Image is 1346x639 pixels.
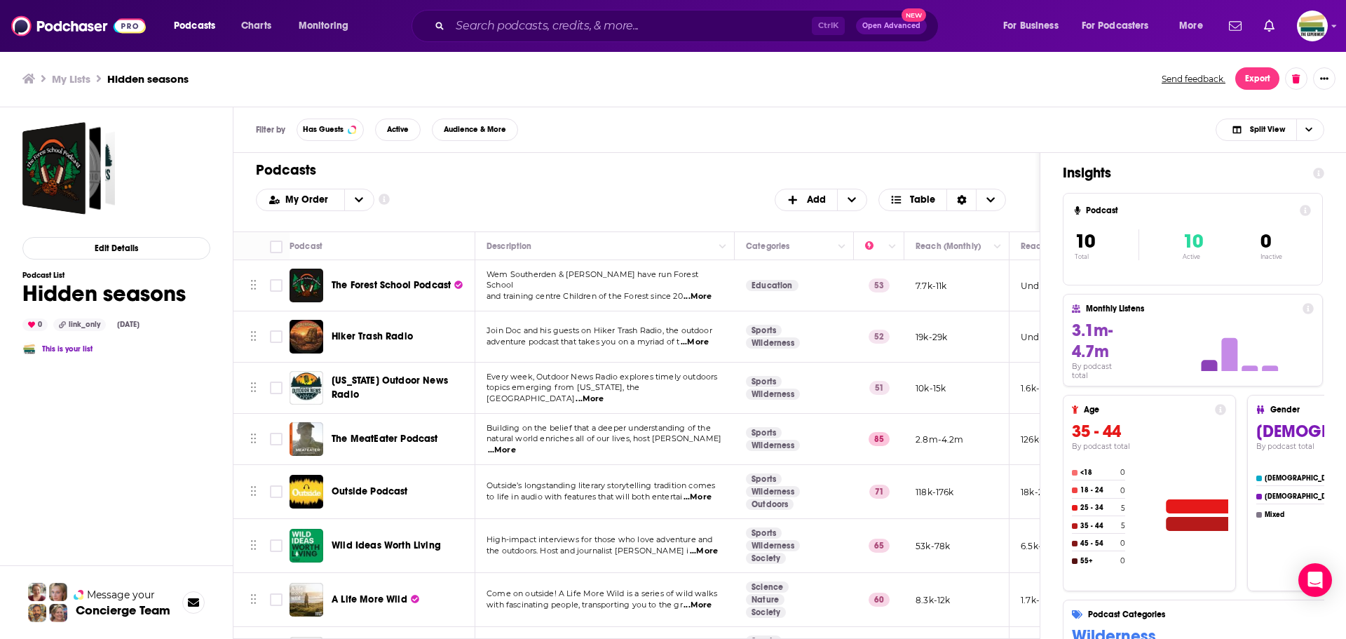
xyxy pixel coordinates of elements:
div: [DATE] [111,319,145,330]
span: ...More [684,492,712,503]
a: Outside Podcast [332,485,408,499]
a: Wilderness [746,389,800,400]
img: Jules Profile [49,583,67,601]
p: 6.5k-9.6k [1021,540,1059,552]
span: ...More [681,337,709,348]
img: Jon Profile [28,604,46,622]
button: + Add [775,189,867,211]
button: open menu [257,195,344,205]
p: 53k-78k [916,540,950,552]
h4: 0 [1120,539,1125,548]
img: User Profile [1297,11,1328,41]
p: 85 [869,432,890,446]
button: open menu [344,189,374,210]
button: Move [249,326,258,347]
a: Wild Ideas Worth Living [332,539,441,553]
span: [US_STATE] Outdoor News Radio [332,375,448,401]
span: to life in audio with features that will both entertai [487,492,682,502]
h3: 35 - 44 [1072,421,1226,442]
span: ...More [576,394,604,405]
p: 71 [869,485,890,499]
input: Search podcasts, credits, & more... [450,15,812,37]
p: Under 1.8k [1021,331,1066,343]
img: The Forest School Podcast [290,269,323,302]
span: Toggle select row [270,539,283,552]
h3: Podcast List [22,271,186,280]
span: Come on outside! A Life More Wild is a series of wild walks [487,588,717,598]
span: Monitoring [299,16,348,36]
img: Hiker Trash Radio [290,320,323,354]
p: 19k-29k [916,331,947,343]
span: ...More [488,445,516,456]
h4: 5 [1121,504,1125,513]
button: Has Guests [297,119,364,141]
span: Outside’s longstanding literary storytelling tradition comes [487,480,715,490]
h4: 45 - 54 [1080,539,1117,548]
span: More [1179,16,1203,36]
img: A Life More Wild [290,583,323,617]
span: Outside Podcast [332,485,408,497]
button: Edit Details [22,237,210,260]
p: 53 [869,278,890,292]
span: New [902,8,927,22]
span: Toggle select row [270,593,283,606]
p: 1.6k-3.6k [1021,382,1057,394]
span: ...More [690,546,718,557]
span: Add [807,195,826,205]
span: Open Advanced [862,22,920,29]
a: The Forest School Podcast [332,278,463,292]
button: Column Actions [884,238,901,255]
a: Sports [746,427,782,438]
a: Science [746,581,789,593]
span: Audience & More [444,126,506,133]
span: ...More [684,600,712,611]
a: Show notifications dropdown [1258,14,1280,38]
img: Podchaser - Follow, Share and Rate Podcasts [11,13,146,39]
h3: Hidden seasons [107,72,189,86]
button: Column Actions [834,238,850,255]
h4: 35 - 44 [1080,522,1118,530]
a: Experiment Publicist [22,342,36,356]
a: Sports [746,325,782,336]
a: [US_STATE] Outdoor News Radio [332,374,470,402]
a: Society [746,607,786,618]
span: Has Guests [303,126,344,133]
p: 118k-176k [916,486,954,498]
div: Open Intercom Messenger [1298,563,1332,597]
h4: Age [1084,405,1209,415]
h4: Podcast [1086,206,1294,215]
button: Show profile menu [1297,11,1328,41]
a: Wilderness [746,540,800,551]
h3: My Lists [52,72,90,86]
a: Charts [232,15,280,37]
button: open menu [993,15,1076,37]
h1: Hidden seasons [22,280,186,307]
span: A Life More Wild [332,593,407,605]
a: Show additional information [379,193,390,206]
h4: By podcast total [1072,362,1129,380]
span: 0 [1260,229,1271,253]
p: 8.3k-12k [916,594,950,606]
img: The MeatEater Podcast [290,422,323,456]
p: 10k-15k [916,382,946,394]
div: link_only [53,318,106,331]
p: 2.8m-4.2m [916,433,964,445]
span: Toggle select row [270,330,283,343]
button: open menu [289,15,367,37]
span: natural world enriches all of our lives, host [PERSON_NAME] [487,433,721,443]
button: Send feedback. [1157,73,1230,85]
a: The MeatEater Podcast [332,432,438,446]
h2: Choose List sort [256,189,374,211]
span: topics emerging from [US_STATE], the [GEOGRAPHIC_DATA] [487,382,639,403]
div: Sort Direction [946,189,976,210]
span: the outdoors. Host and journalist [PERSON_NAME] i [487,546,688,556]
p: Inactive [1260,253,1282,260]
span: ...More [684,291,712,302]
img: Wild Ideas Worth Living [290,529,323,563]
span: The Forest School Podcast [332,279,451,291]
a: Hidden seasons [22,122,115,215]
span: Split View [1250,126,1285,133]
div: Podcast [290,238,322,255]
